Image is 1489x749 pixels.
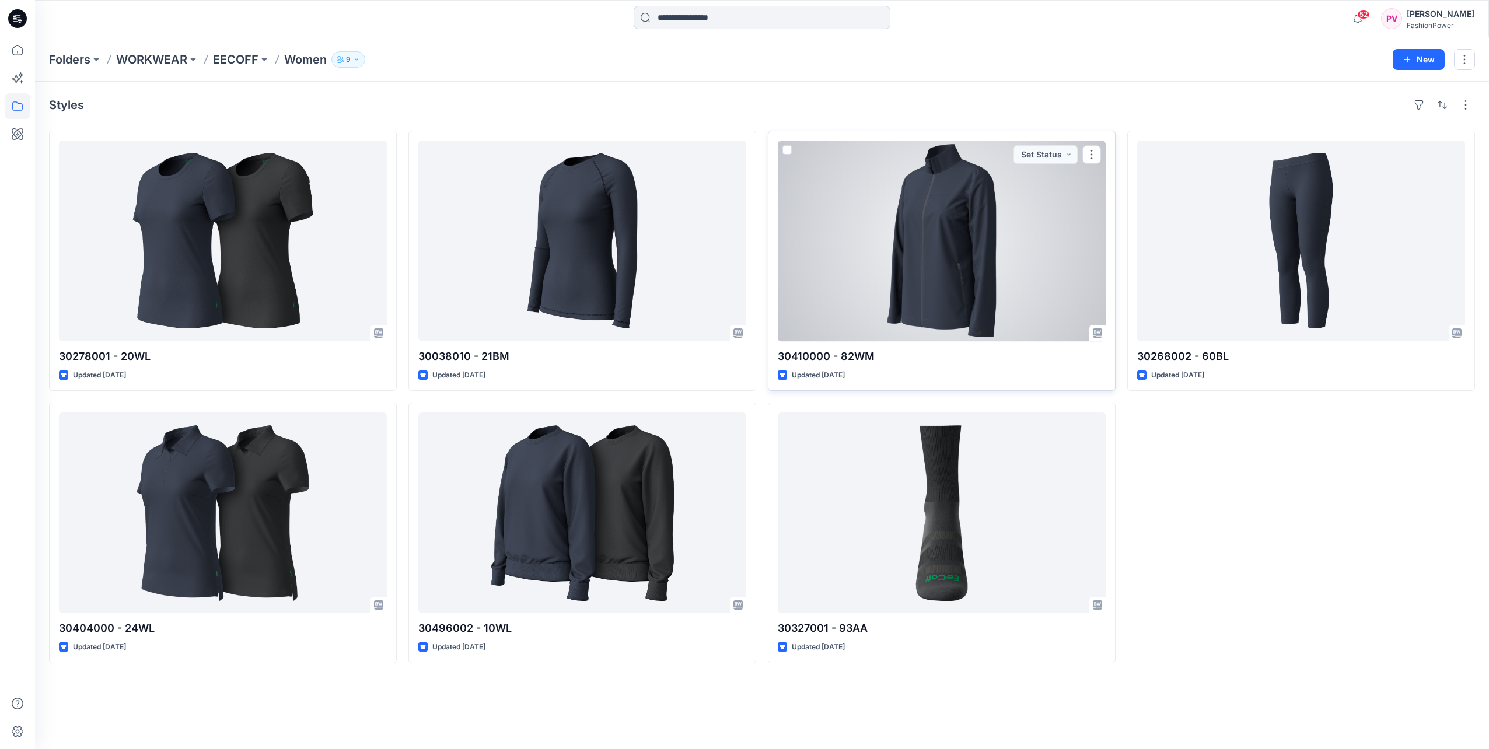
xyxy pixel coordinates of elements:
[59,620,387,636] p: 30404000 - 24WL
[284,51,327,68] p: Women
[792,641,845,653] p: Updated [DATE]
[346,53,351,66] p: 9
[1137,141,1465,341] a: 30268002 - 60BL
[418,141,746,341] a: 30038010 - 21BM
[418,412,746,613] a: 30496002 - 10WL
[778,348,1106,365] p: 30410000 - 82WM
[432,369,485,381] p: Updated [DATE]
[213,51,258,68] a: EECOFF
[418,620,746,636] p: 30496002 - 10WL
[116,51,187,68] a: WORKWEAR
[1407,7,1474,21] div: [PERSON_NAME]
[73,369,126,381] p: Updated [DATE]
[1407,21,1474,30] div: FashionPower
[778,141,1106,341] a: 30410000 - 82WM
[792,369,845,381] p: Updated [DATE]
[59,348,387,365] p: 30278001 - 20WL
[1137,348,1465,365] p: 30268002 - 60BL
[59,141,387,341] a: 30278001 - 20WL
[1151,369,1204,381] p: Updated [DATE]
[59,412,387,613] a: 30404000 - 24WL
[432,641,485,653] p: Updated [DATE]
[73,641,126,653] p: Updated [DATE]
[49,51,90,68] a: Folders
[1381,8,1402,29] div: PV
[1393,49,1445,70] button: New
[1357,10,1370,19] span: 52
[778,412,1106,613] a: 30327001 - 93AA
[418,348,746,365] p: 30038010 - 21BM
[49,98,84,112] h4: Styles
[331,51,365,68] button: 9
[778,620,1106,636] p: 30327001 - 93AA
